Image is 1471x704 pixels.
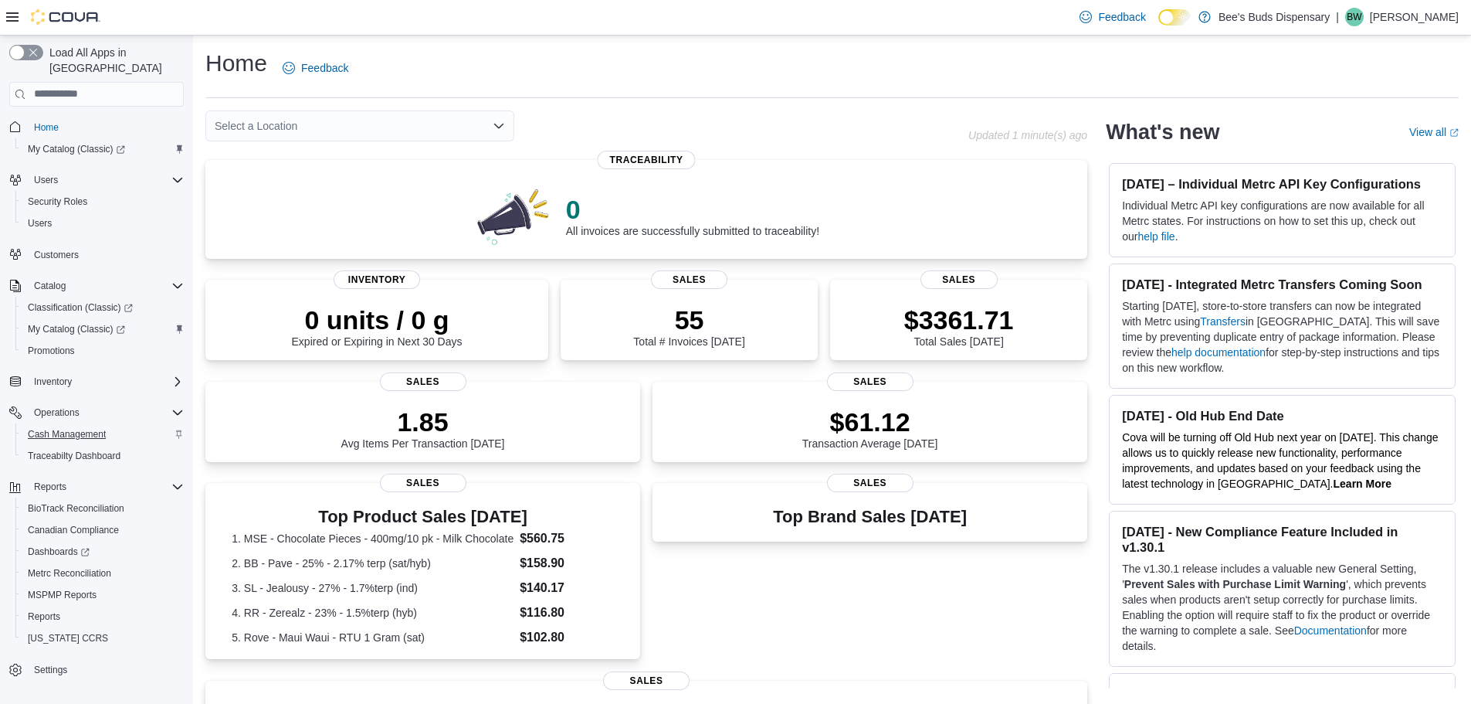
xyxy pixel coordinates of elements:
[28,478,184,496] span: Reports
[22,447,184,465] span: Traceabilty Dashboard
[1409,126,1459,138] a: View allExternal link
[15,563,190,584] button: Metrc Reconciliation
[232,531,513,546] dt: 1. MSE - Chocolate Pieces - 400mg/10 pk - Milk Chocolate
[1122,524,1442,555] h3: [DATE] - New Compliance Feature Included in v1.30.1
[1122,408,1442,423] h3: [DATE] - Old Hub End Date
[22,499,130,518] a: BioTrack Reconciliation
[473,185,554,247] img: 0
[28,143,125,155] span: My Catalog (Classic)
[28,632,108,644] span: [US_STATE] CCRS
[28,245,184,264] span: Customers
[15,445,190,467] button: Traceabilty Dashboard
[28,428,106,440] span: Cash Management
[22,542,96,561] a: Dashboards
[1336,8,1339,26] p: |
[1098,9,1145,25] span: Feedback
[520,604,614,622] dd: $116.80
[28,589,97,601] span: MSPMP Reports
[22,521,125,539] a: Canadian Compliance
[34,121,59,134] span: Home
[28,372,78,391] button: Inventory
[1122,198,1442,244] p: Individual Metrc API key configurations are now available for all Metrc states. For instructions ...
[1171,346,1266,359] a: help documentation
[827,474,913,492] span: Sales
[28,277,184,295] span: Catalog
[34,481,66,493] span: Reports
[1200,315,1246,328] a: Transfers
[22,521,184,539] span: Canadian Compliance
[1106,120,1219,145] h2: What's new
[232,556,513,571] dt: 2. BB - Pave - 25% - 2.17% terp (sat/hyb)
[28,171,64,189] button: Users
[28,660,184,679] span: Settings
[904,304,1014,335] p: $3361.71
[15,584,190,606] button: MSPMP Reports
[28,610,60,623] span: Reports
[22,192,184,211] span: Security Roles
[1122,277,1442,292] h3: [DATE] - Integrated Metrc Transfers Coming Soon
[28,450,120,462] span: Traceabilty Dashboard
[1122,431,1438,490] span: Cova will be turning off Old Hub next year on [DATE]. This change allows us to quickly release ne...
[28,196,87,208] span: Security Roles
[34,174,58,186] span: Users
[22,214,58,233] a: Users
[827,372,913,391] span: Sales
[28,403,86,422] button: Operations
[3,371,190,393] button: Inventory
[22,320,184,338] span: My Catalog (Classic)
[22,607,184,626] span: Reports
[380,372,466,391] span: Sales
[34,249,79,261] span: Customers
[28,661,73,679] a: Settings
[22,586,184,604] span: MSPMP Reports
[968,129,1087,141] p: Updated 1 minute(s) ago
[276,53,354,83] a: Feedback
[28,277,72,295] button: Catalog
[28,372,184,391] span: Inventory
[1334,478,1391,490] a: Learn More
[380,474,466,492] span: Sales
[633,304,744,335] p: 55
[292,304,463,335] p: 0 units / 0 g
[1294,624,1367,637] a: Documentation
[1122,176,1442,192] h3: [DATE] – Individual Metrc API Key Configurations
[904,304,1014,348] div: Total Sales [DATE]
[28,217,52,230] span: Users
[34,280,66,292] span: Catalog
[28,246,85,264] a: Customers
[301,60,348,76] span: Feedback
[603,672,690,690] span: Sales
[28,117,184,137] span: Home
[34,406,80,419] span: Operations
[15,191,190,213] button: Security Roles
[22,564,184,583] span: Metrc Reconciliation
[15,297,190,318] a: Classification (Classic)
[28,403,184,422] span: Operations
[633,304,744,348] div: Total # Invoices [DATE]
[31,9,100,25] img: Cova
[28,323,125,335] span: My Catalog (Classic)
[15,541,190,563] a: Dashboards
[1122,298,1442,376] p: Starting [DATE], store-to-store transfers can now be integrated with Metrc using in [GEOGRAPHIC_D...
[28,502,124,515] span: BioTrack Reconciliation
[28,345,75,357] span: Promotions
[28,524,119,536] span: Canadian Compliance
[22,425,184,444] span: Cash Management
[232,508,614,526] h3: Top Product Sales [DATE]
[3,243,190,266] button: Customers
[651,270,728,289] span: Sales
[520,579,614,597] dd: $140.17
[1124,578,1346,590] strong: Prevent Sales with Purchase Limit Warning
[15,498,190,519] button: BioTrack Reconciliation
[22,342,184,360] span: Promotions
[1158,9,1191,26] input: Dark Mode
[773,508,967,526] h3: Top Brand Sales [DATE]
[232,605,513,621] dt: 4. RR - Zerealz - 23% - 1.5%terp (hyb)
[493,120,505,132] button: Open list of options
[28,301,133,314] span: Classification (Classic)
[3,275,190,297] button: Catalog
[341,406,505,437] p: 1.85
[15,606,190,627] button: Reports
